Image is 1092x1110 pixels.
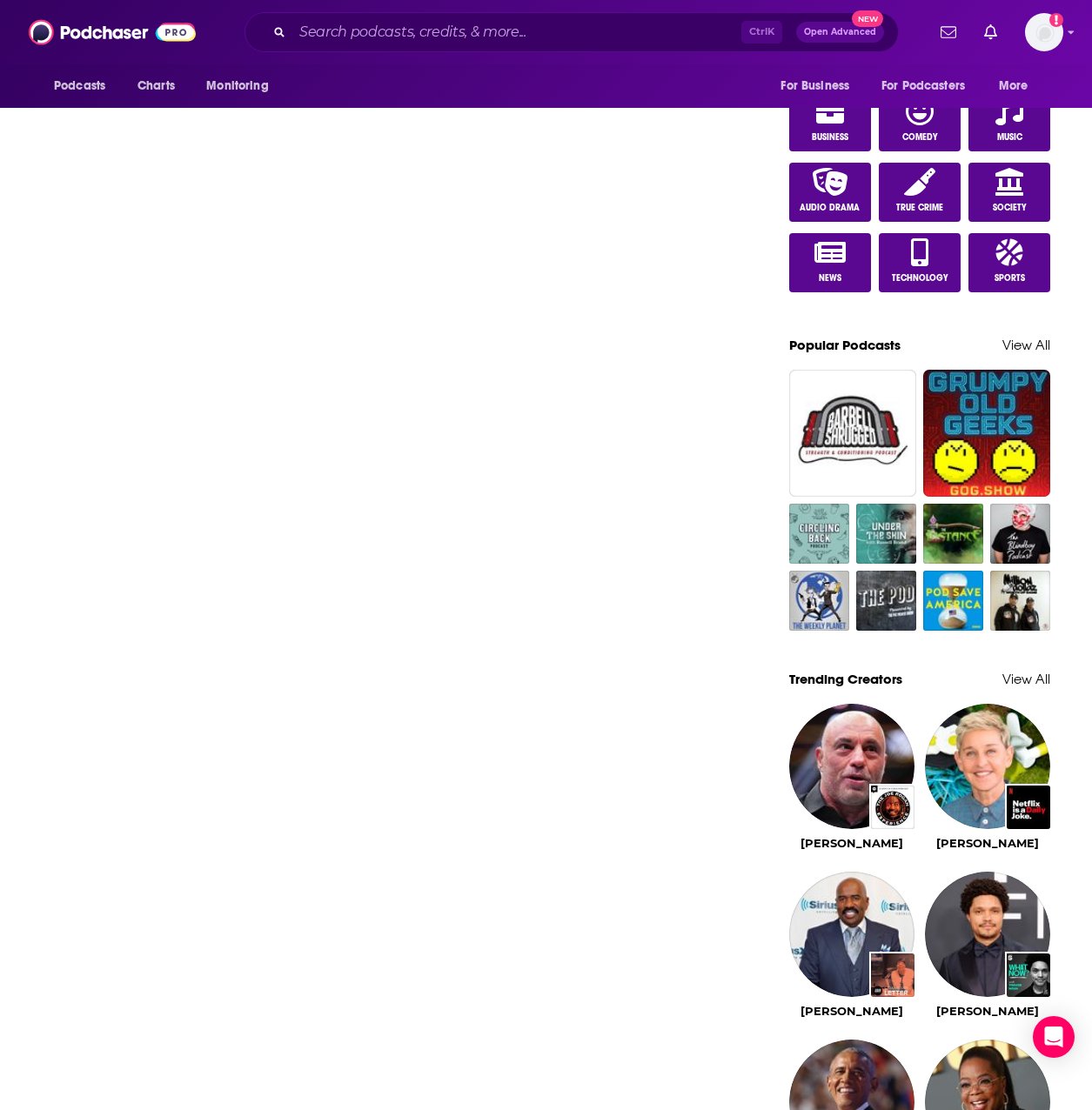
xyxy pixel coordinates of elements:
img: Ellen DeGeneres [925,704,1050,829]
span: Business [812,132,848,143]
span: For Podcasters [881,74,965,98]
a: Joe Rogan [801,836,903,850]
img: Strawberry Letter [871,953,914,997]
a: Charts [126,70,185,103]
img: The Joe Rogan Experience [871,786,914,829]
span: True Crime [896,203,943,213]
div: Open Intercom Messenger [1033,1016,1075,1058]
img: Podchaser - Follow, Share and Rate Podcasts [29,16,196,49]
span: Open Advanced [804,28,876,37]
img: The Blindboy Podcast [990,504,1050,564]
a: Show notifications dropdown [977,17,1004,47]
img: Million Dollaz Worth Of Game [990,571,1050,631]
a: Ellen DeGeneres [936,836,1039,850]
div: Search podcasts, credits, & more... [245,12,899,52]
span: Technology [892,273,948,284]
a: Music [968,92,1050,151]
img: User Profile [1025,13,1063,51]
a: Society [968,163,1050,222]
a: News [789,233,871,292]
span: Audio Drama [800,203,860,213]
a: Trevor Noah [936,1004,1039,1018]
a: Technology [879,233,961,292]
a: Show notifications dropdown [934,17,963,47]
img: What Now? with Trevor Noah [1007,953,1050,997]
a: Audio Drama [789,163,871,222]
img: Grumpy Old Geeks [923,370,1050,497]
span: Podcasts [54,74,105,98]
span: New [852,10,883,27]
img: Under The Skin with Russell Brand [856,504,916,564]
button: Open AdvancedNew [796,22,884,43]
span: Comedy [902,132,938,143]
a: Popular Podcasts [789,337,901,353]
button: open menu [768,70,871,103]
img: Netflix Is A Daily Joke [1007,786,1050,829]
button: open menu [42,70,128,103]
img: Barbell Shrugged [789,370,916,497]
img: Joe Rogan [789,704,914,829]
svg: Add a profile image [1049,13,1063,27]
a: View All [1002,337,1050,353]
img: Pod Save America [923,571,983,631]
span: Sports [995,273,1025,284]
img: Circling Back [789,504,849,564]
a: True Crime [879,163,961,222]
span: News [819,273,841,284]
span: More [999,74,1028,98]
span: Society [993,203,1027,213]
a: Comedy [879,92,961,151]
span: Music [997,132,1022,143]
span: Charts [137,74,175,98]
span: Logged in as PUPPublicity [1025,13,1063,51]
button: open menu [194,70,291,103]
img: The Weekly Planet [789,571,849,631]
a: Steve Harvey [801,1004,903,1018]
img: The Pod [856,571,916,631]
img: Trevor Noah [925,872,1050,997]
input: Search podcasts, credits, & more... [292,18,741,46]
a: Trending Creators [789,671,902,687]
a: View All [1002,671,1050,687]
span: For Business [780,74,849,98]
img: The Instance: Deep Dives for Gamers [923,504,983,564]
a: Sports [968,233,1050,292]
img: Steve Harvey [789,872,914,997]
span: Monitoring [206,74,268,98]
a: Business [789,92,871,151]
button: Show profile menu [1025,13,1063,51]
button: open menu [987,70,1050,103]
span: Ctrl K [741,21,782,43]
button: open menu [870,70,990,103]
